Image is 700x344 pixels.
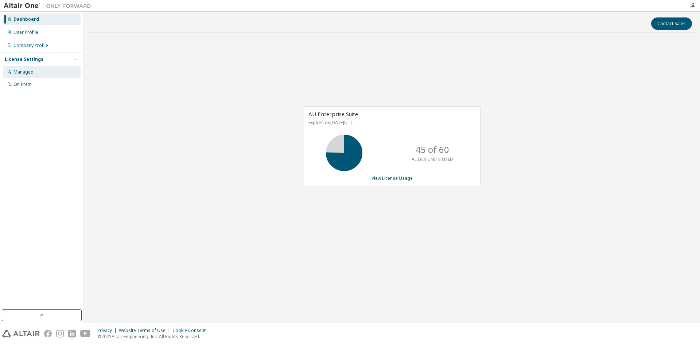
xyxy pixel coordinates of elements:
p: ALTAIR UNITS USED [412,156,453,162]
p: 45 of 60 [416,143,449,156]
div: License Settings [5,56,43,62]
div: On Prem [13,82,32,87]
img: facebook.svg [44,330,52,337]
img: altair_logo.svg [2,330,40,337]
button: Contact Sales [651,17,692,30]
span: AU Enterprise Suite [308,110,358,118]
div: Cookie Consent [172,328,210,333]
div: Dashboard [13,16,39,22]
img: youtube.svg [80,330,91,337]
a: View License Usage [372,175,413,181]
div: Website Terms of Use [119,328,172,333]
div: Managed [13,69,34,75]
p: © 2025 Altair Engineering, Inc. All Rights Reserved. [97,333,210,340]
div: Privacy [97,328,119,333]
img: Altair One [4,2,95,9]
div: Company Profile [13,43,48,48]
p: Expires on [DATE] UTC [308,119,474,126]
img: linkedin.svg [68,330,76,337]
img: instagram.svg [56,330,64,337]
div: User Profile [13,29,38,35]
